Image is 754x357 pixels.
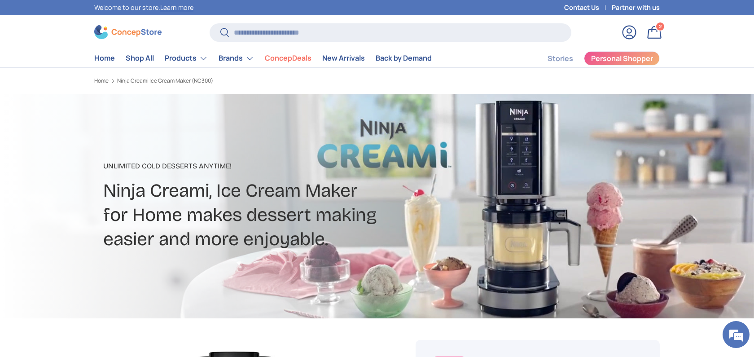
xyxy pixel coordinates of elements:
img: ConcepStore [94,25,162,39]
a: Home [94,49,115,67]
a: Ninja Creami Ice Cream Maker (NC300) [117,78,213,84]
a: Partner with us [612,3,660,13]
summary: Products [159,49,213,67]
nav: Secondary [526,49,660,67]
a: New Arrivals [322,49,365,67]
a: ConcepDeals [265,49,311,67]
a: Personal Shopper [584,51,660,66]
a: Back by Demand [376,49,432,67]
nav: Breadcrumbs [94,77,394,85]
summary: Brands [213,49,259,67]
nav: Primary [94,49,432,67]
p: Welcome to our store. [94,3,193,13]
a: Home [94,78,109,84]
span: Personal Shopper [591,55,653,62]
a: Learn more [160,3,193,12]
span: 2 [659,23,662,30]
a: Contact Us [564,3,612,13]
a: Products [165,49,208,67]
a: Stories [548,50,573,67]
a: Brands [219,49,254,67]
a: Shop All [126,49,154,67]
h2: Ninja Creami, Ice Cream Maker for Home makes dessert making easier and more enjoyable. [103,179,448,251]
p: Unlimited Cold Desserts Anytime!​ [103,161,448,172]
